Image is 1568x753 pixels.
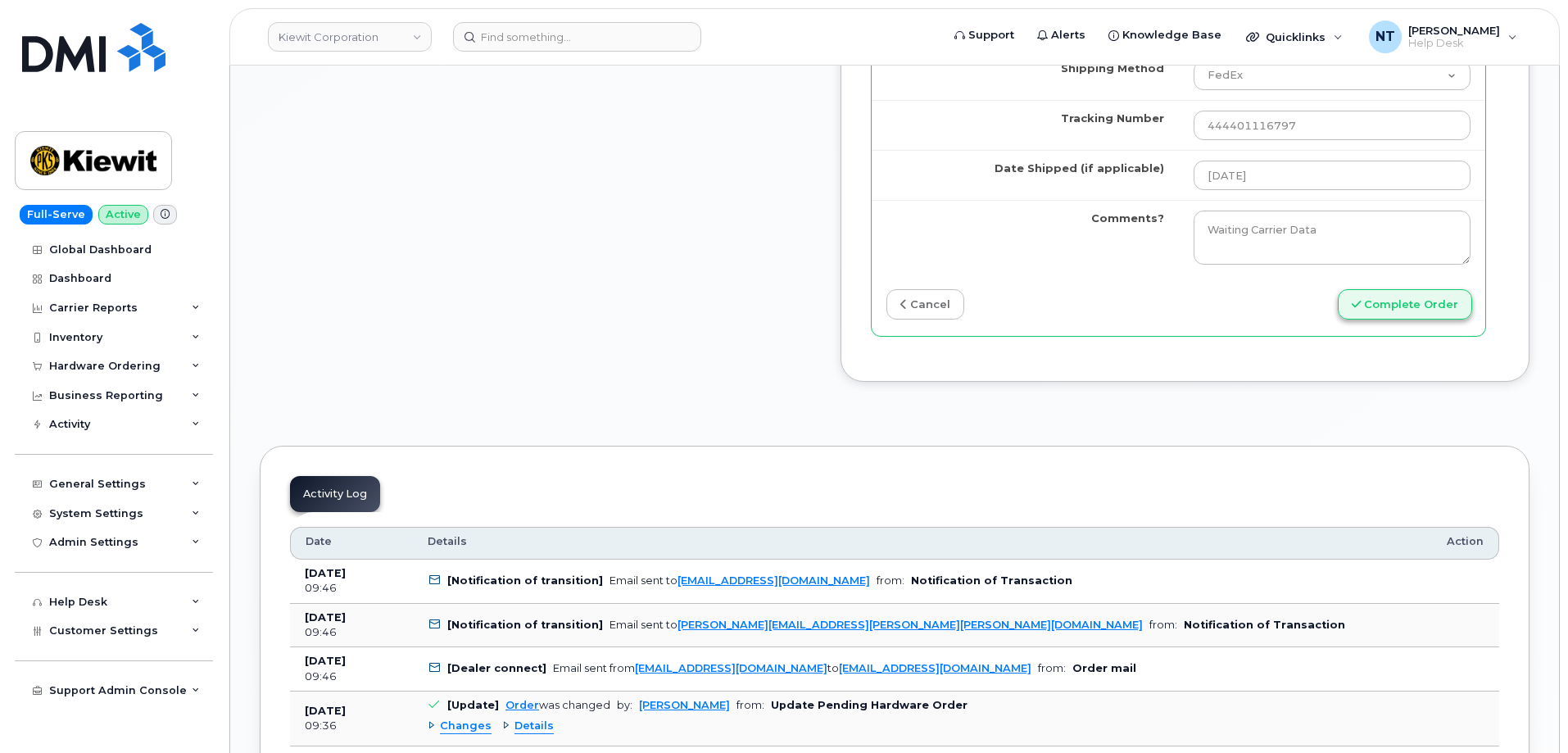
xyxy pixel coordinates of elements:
span: [PERSON_NAME] [1408,24,1500,37]
b: [DATE] [305,567,346,579]
div: 09:46 [305,625,398,640]
input: Find something... [453,22,701,52]
div: Nicholas Taylor [1357,20,1529,53]
span: Knowledge Base [1122,27,1221,43]
div: Email sent to [610,574,870,587]
span: from: [877,574,904,587]
a: Kiewit Corporation [268,22,432,52]
span: Date [306,534,332,549]
b: [Dealer connect] [447,662,546,674]
div: Email sent to [610,619,1143,631]
div: Email sent from to [553,662,1031,674]
b: [DATE] [305,705,346,717]
b: Notification of Transaction [1184,619,1345,631]
label: Date Shipped (if applicable) [995,161,1164,176]
span: Support [968,27,1014,43]
div: 09:46 [305,581,398,596]
div: 09:46 [305,669,398,684]
a: Support [943,19,1026,52]
b: [Notification of transition] [447,619,603,631]
span: Help Desk [1408,37,1500,50]
label: Shipping Method [1061,61,1164,76]
span: by: [617,699,632,711]
a: [EMAIL_ADDRESS][DOMAIN_NAME] [678,574,870,587]
a: [EMAIL_ADDRESS][DOMAIN_NAME] [839,662,1031,674]
label: Comments? [1091,211,1164,226]
a: Order [505,699,539,711]
b: [DATE] [305,655,346,667]
b: Update Pending Hardware Order [771,699,968,711]
b: [DATE] [305,611,346,624]
textarea: Waiting Carrier Data [1194,211,1471,265]
div: Quicklinks [1235,20,1354,53]
span: from: [736,699,764,711]
label: Tracking Number [1061,111,1164,126]
b: Notification of Transaction [911,574,1072,587]
button: Complete Order [1338,289,1472,320]
a: cancel [886,289,964,320]
a: [PERSON_NAME] [639,699,730,711]
span: Quicklinks [1266,30,1326,43]
span: NT [1375,27,1395,47]
div: was changed [505,699,610,711]
span: Changes [440,719,492,734]
a: Alerts [1026,19,1097,52]
a: [EMAIL_ADDRESS][DOMAIN_NAME] [635,662,827,674]
a: [PERSON_NAME][EMAIL_ADDRESS][PERSON_NAME][PERSON_NAME][DOMAIN_NAME] [678,619,1143,631]
span: Alerts [1051,27,1085,43]
div: 09:36 [305,719,398,733]
b: [Notification of transition] [447,574,603,587]
th: Action [1432,527,1499,560]
b: Order mail [1072,662,1136,674]
span: Details [428,534,467,549]
span: from: [1149,619,1177,631]
a: Knowledge Base [1097,19,1233,52]
span: Details [514,719,554,734]
span: from: [1038,662,1066,674]
b: [Update] [447,699,499,711]
iframe: Messenger Launcher [1497,682,1556,741]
